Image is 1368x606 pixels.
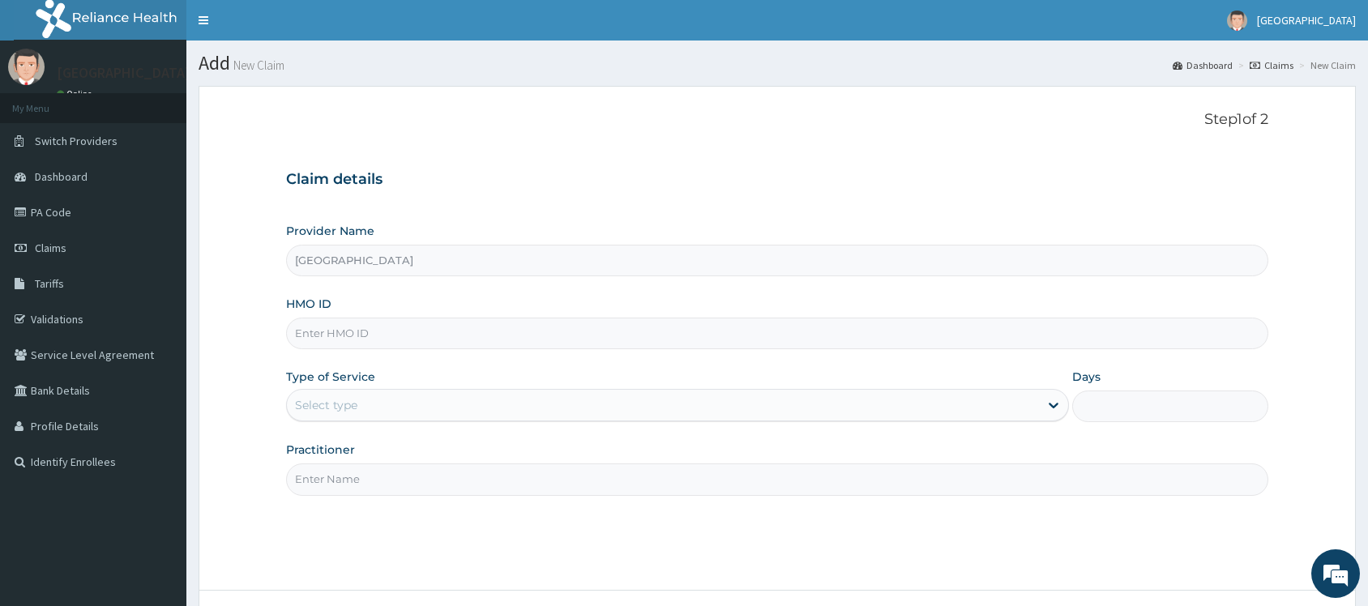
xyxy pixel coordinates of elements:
[286,463,1268,495] input: Enter Name
[1173,58,1233,72] a: Dashboard
[35,241,66,255] span: Claims
[1250,58,1293,72] a: Claims
[286,442,355,458] label: Practitioner
[286,111,1268,129] p: Step 1 of 2
[199,53,1356,74] h1: Add
[57,66,190,80] p: [GEOGRAPHIC_DATA]
[295,397,357,413] div: Select type
[1257,13,1356,28] span: [GEOGRAPHIC_DATA]
[8,49,45,85] img: User Image
[35,169,88,184] span: Dashboard
[286,318,1268,349] input: Enter HMO ID
[286,369,375,385] label: Type of Service
[1072,369,1101,385] label: Days
[286,171,1268,189] h3: Claim details
[230,59,284,71] small: New Claim
[286,223,374,239] label: Provider Name
[35,134,118,148] span: Switch Providers
[35,276,64,291] span: Tariffs
[57,88,96,100] a: Online
[286,296,331,312] label: HMO ID
[1295,58,1356,72] li: New Claim
[1227,11,1247,31] img: User Image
